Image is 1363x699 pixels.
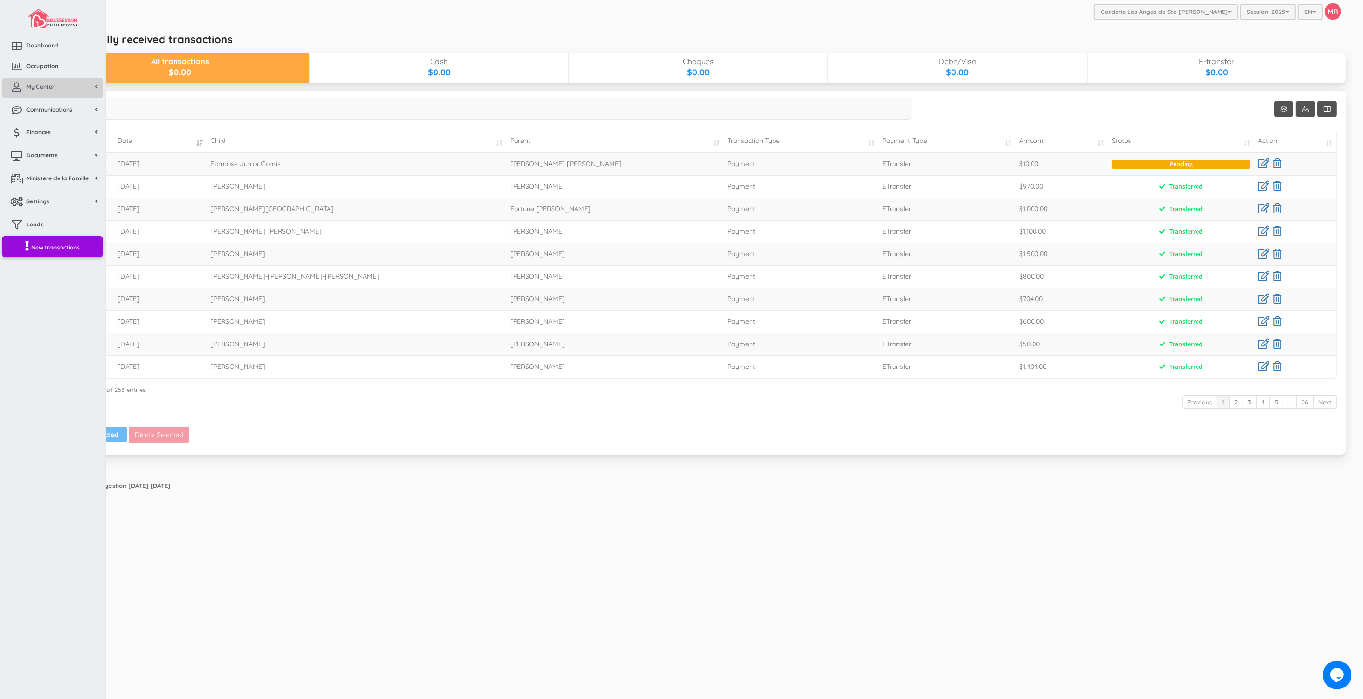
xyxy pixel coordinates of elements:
td: | [1254,198,1336,220]
td: Payment Type: activate to sort column ascending [879,130,1015,153]
td: ETransfer [879,198,1015,220]
span: [PERSON_NAME] [211,249,265,258]
a: 3 [1243,395,1257,409]
input: Search... [60,98,911,120]
h5: Automatically received transactions [48,34,233,45]
a: 26 [1296,395,1314,409]
td: Action: activate to sort column ascending [1254,130,1336,153]
td: $50.00 [1015,333,1108,355]
td: ETransfer [879,243,1015,265]
td: [DATE] [114,220,207,243]
a: New transactions [2,236,103,258]
span: Transferred [1151,316,1211,329]
td: | [1254,310,1336,333]
a: Previous [1182,395,1217,409]
td: | [1254,355,1336,378]
span: [PERSON_NAME]-[PERSON_NAME]-[PERSON_NAME] [211,272,379,281]
span: Transferred [1151,203,1211,216]
span: Transferred [1151,180,1211,193]
span: Leads [26,220,44,228]
span: Finances [26,128,51,136]
a: Next [1313,395,1337,409]
td: Payment [724,198,879,220]
td: $704.00 [1015,288,1108,310]
a: 2 [1229,395,1243,409]
div: $0.00 [569,66,827,79]
td: Parent: activate to sort column ascending [506,130,724,153]
td: [DATE] [114,355,207,378]
td: ETransfer [879,220,1015,243]
td: [DATE] [114,288,207,310]
td: [PERSON_NAME] [506,333,724,355]
span: [PERSON_NAME] [211,362,265,371]
span: Ministere de la Famille [26,174,89,182]
td: Transaction Type: activate to sort column ascending [724,130,879,153]
td: ETransfer [879,288,1015,310]
td: [PERSON_NAME] [506,355,724,378]
span: [PERSON_NAME] [PERSON_NAME] [211,227,322,236]
td: $10.00 [1015,153,1108,175]
td: $1,500.00 [1015,243,1108,265]
td: | [1254,175,1336,198]
a: 5 [1269,395,1283,409]
td: [PERSON_NAME] [506,175,724,198]
span: [PERSON_NAME] [211,182,265,190]
span: [PERSON_NAME] [211,317,265,326]
td: | [1254,333,1336,355]
td: Payment [724,220,879,243]
td: Payment [724,153,879,175]
td: [DATE] [114,153,207,175]
a: Leads [2,215,103,236]
a: Documents [2,146,103,167]
iframe: chat widget [1323,661,1353,689]
span: Communications [26,106,72,114]
td: $1,000.00 [1015,198,1108,220]
td: $970.00 [1015,175,1108,198]
td: Date: activate to sort column ascending [114,130,207,153]
td: [DATE] [114,265,207,288]
div: $0.00 [1088,66,1346,79]
a: Ministere de la Famille [2,169,103,190]
span: Transferred [1151,248,1211,261]
span: Transferred [1151,225,1211,238]
span: Documents [26,151,58,159]
a: … [1283,395,1297,409]
td: Status: activate to sort column ascending [1108,130,1255,153]
td: $600.00 [1015,310,1108,333]
td: ETransfer [879,333,1015,355]
span: New transactions [31,243,80,251]
td: ETransfer [879,265,1015,288]
span: [PERSON_NAME] [211,340,265,348]
td: [DATE] [114,175,207,198]
a: Dashboard [2,36,103,57]
td: [PERSON_NAME] [PERSON_NAME] [506,153,724,175]
span: Transferred [1151,361,1211,374]
td: | [1254,243,1336,265]
span: Transferred [1151,293,1211,306]
td: [DATE] [114,333,207,355]
td: [DATE] [114,243,207,265]
div: $0.00 [828,66,1086,79]
div: All transactions [50,58,309,66]
div: Cheques [569,58,827,66]
div: E-transfer [1088,58,1346,66]
a: 4 [1256,395,1270,409]
td: [DATE] [114,310,207,333]
span: [PERSON_NAME][GEOGRAPHIC_DATA] [211,204,334,213]
img: image [28,9,77,28]
td: | [1254,153,1336,175]
td: Payment [724,288,879,310]
span: My Center [26,83,55,91]
td: ETransfer [879,310,1015,333]
td: Fortune [PERSON_NAME] [506,198,724,220]
td: Payment [724,175,879,198]
td: ETransfer [879,153,1015,175]
div: $0.00 [310,66,568,79]
td: [PERSON_NAME] [506,310,724,333]
td: $1,404.00 [1015,355,1108,378]
td: ETransfer [879,175,1015,198]
td: [PERSON_NAME] [506,265,724,288]
td: [DATE] [114,198,207,220]
button: Delete Selected [129,427,189,443]
div: Cash [310,58,568,66]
